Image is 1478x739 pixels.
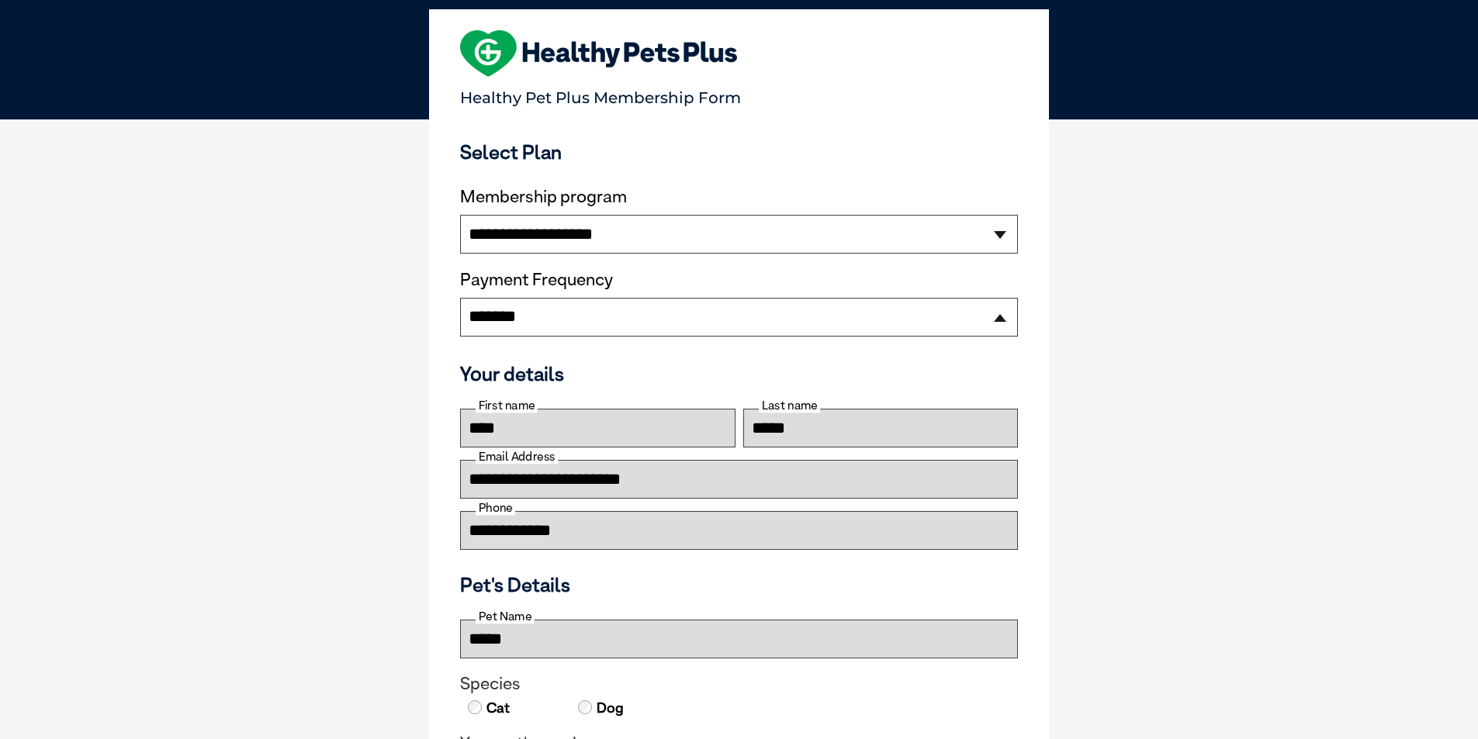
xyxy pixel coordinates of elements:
[476,450,558,464] label: Email Address
[460,362,1018,385] h3: Your details
[460,81,1018,107] p: Healthy Pet Plus Membership Form
[460,187,1018,207] label: Membership program
[476,399,538,413] label: First name
[460,30,737,77] img: heart-shape-hpp-logo-large.png
[460,270,613,290] label: Payment Frequency
[460,140,1018,164] h3: Select Plan
[454,573,1024,596] h3: Pet's Details
[460,674,1018,694] legend: Species
[759,399,820,413] label: Last name
[476,501,515,515] label: Phone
